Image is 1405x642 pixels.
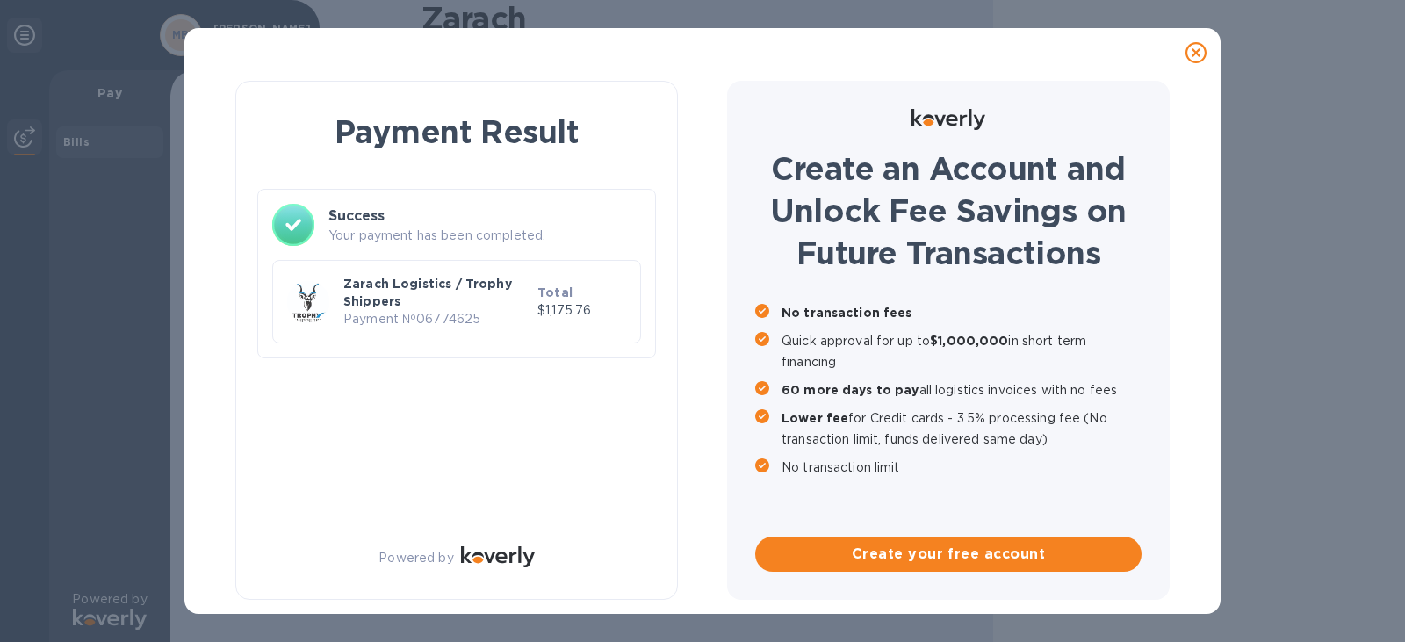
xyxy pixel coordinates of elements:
[782,411,848,425] b: Lower fee
[537,301,626,320] p: $1,175.76
[782,408,1142,450] p: for Credit cards - 3.5% processing fee (No transaction limit, funds delivered same day)
[782,457,1142,478] p: No transaction limit
[782,306,912,320] b: No transaction fees
[343,275,530,310] p: Zarach Logistics / Trophy Shippers
[755,148,1142,274] h1: Create an Account and Unlock Fee Savings on Future Transactions
[264,110,649,154] h1: Payment Result
[930,334,1008,348] b: $1,000,000
[782,379,1142,400] p: all logistics invoices with no fees
[343,310,530,328] p: Payment № 06774625
[782,330,1142,372] p: Quick approval for up to in short term financing
[378,549,453,567] p: Powered by
[911,109,985,130] img: Logo
[328,206,641,227] h3: Success
[755,537,1142,572] button: Create your free account
[782,383,919,397] b: 60 more days to pay
[769,544,1128,565] span: Create your free account
[461,546,535,567] img: Logo
[328,227,641,245] p: Your payment has been completed.
[537,285,573,299] b: Total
